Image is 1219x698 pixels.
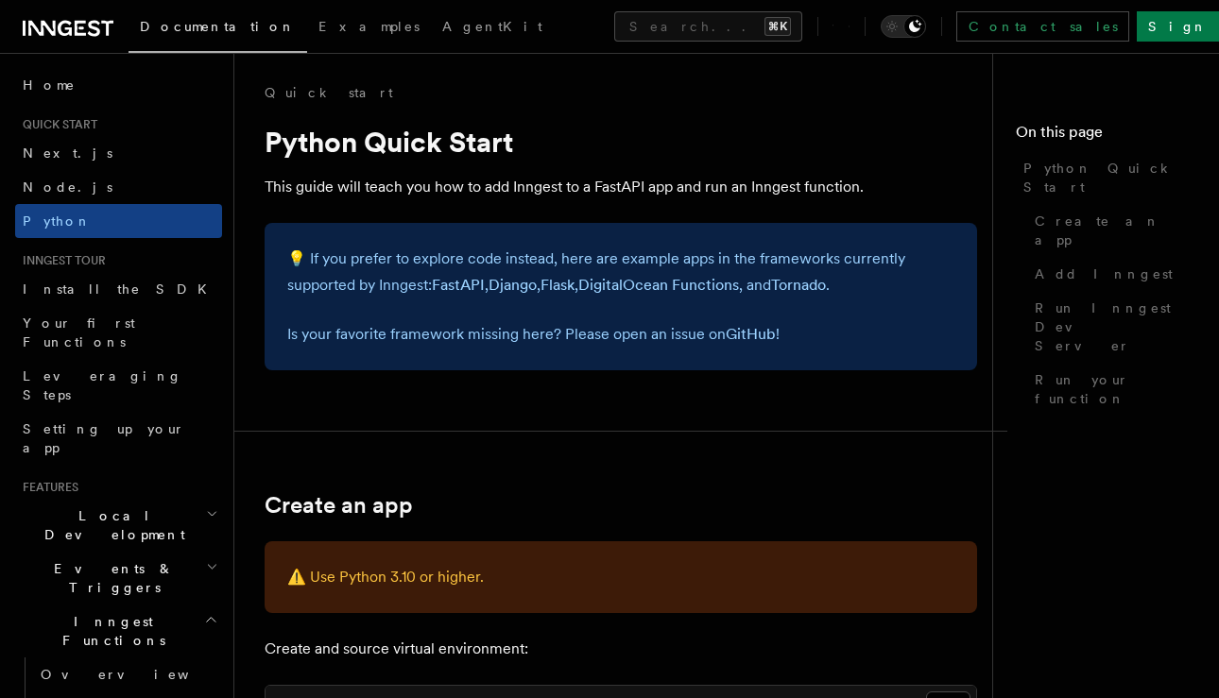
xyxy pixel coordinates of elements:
button: Toggle dark mode [881,15,926,38]
button: Inngest Functions [15,604,222,657]
span: Add Inngest [1035,264,1173,283]
a: Contact sales [956,11,1129,42]
a: Create an app [1027,204,1196,257]
a: Leveraging Steps [15,359,222,412]
a: Overview [33,657,222,691]
button: Local Development [15,499,222,552]
a: Flask [541,276,575,294]
span: Events & Triggers [15,559,206,597]
a: Examples [307,6,431,51]
a: Django [489,276,537,294]
a: Create an app [265,492,413,519]
a: Tornado [771,276,826,294]
a: Setting up your app [15,412,222,465]
span: Python [23,213,92,229]
a: Python Quick Start [1016,151,1196,204]
span: Quick start [15,117,97,132]
a: GitHub [726,325,776,343]
a: DigitalOcean Functions [578,276,739,294]
a: Python [15,204,222,238]
span: Create an app [1035,212,1196,249]
span: Setting up your app [23,421,185,455]
span: Leveraging Steps [23,368,182,402]
a: Node.js [15,170,222,204]
h4: On this page [1016,121,1196,151]
p: This guide will teach you how to add Inngest to a FastAPI app and run an Inngest function. [265,174,977,200]
p: ⚠️ Use Python 3.10 or higher. [287,564,954,590]
a: Quick start [265,83,393,102]
span: Overview [41,667,235,682]
span: AgentKit [442,19,542,34]
span: Local Development [15,506,206,544]
span: Inngest Functions [15,612,204,650]
span: Documentation [140,19,296,34]
a: Documentation [129,6,307,53]
p: 💡 If you prefer to explore code instead, here are example apps in the frameworks currently suppor... [287,246,954,298]
span: Home [23,76,76,94]
a: Your first Functions [15,306,222,359]
button: Search...⌘K [614,11,802,42]
span: Node.js [23,179,112,195]
span: Examples [318,19,420,34]
span: Features [15,480,78,495]
a: Run your function [1027,363,1196,416]
a: Home [15,68,222,102]
span: Inngest tour [15,253,106,268]
span: Install the SDK [23,281,218,297]
span: Your first Functions [23,315,135,349]
kbd: ⌘K [764,17,791,36]
span: Next.js [23,145,112,161]
p: Is your favorite framework missing here? Please open an issue on ! [287,321,954,348]
span: Python Quick Start [1023,159,1196,196]
a: Next.js [15,136,222,170]
p: Create and source virtual environment: [265,636,977,662]
a: Run Inngest Dev Server [1027,291,1196,363]
a: AgentKit [431,6,554,51]
a: FastAPI [432,276,485,294]
a: Add Inngest [1027,257,1196,291]
span: Run your function [1035,370,1196,408]
a: Install the SDK [15,272,222,306]
span: Run Inngest Dev Server [1035,298,1196,355]
h1: Python Quick Start [265,125,977,159]
button: Events & Triggers [15,552,222,604]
